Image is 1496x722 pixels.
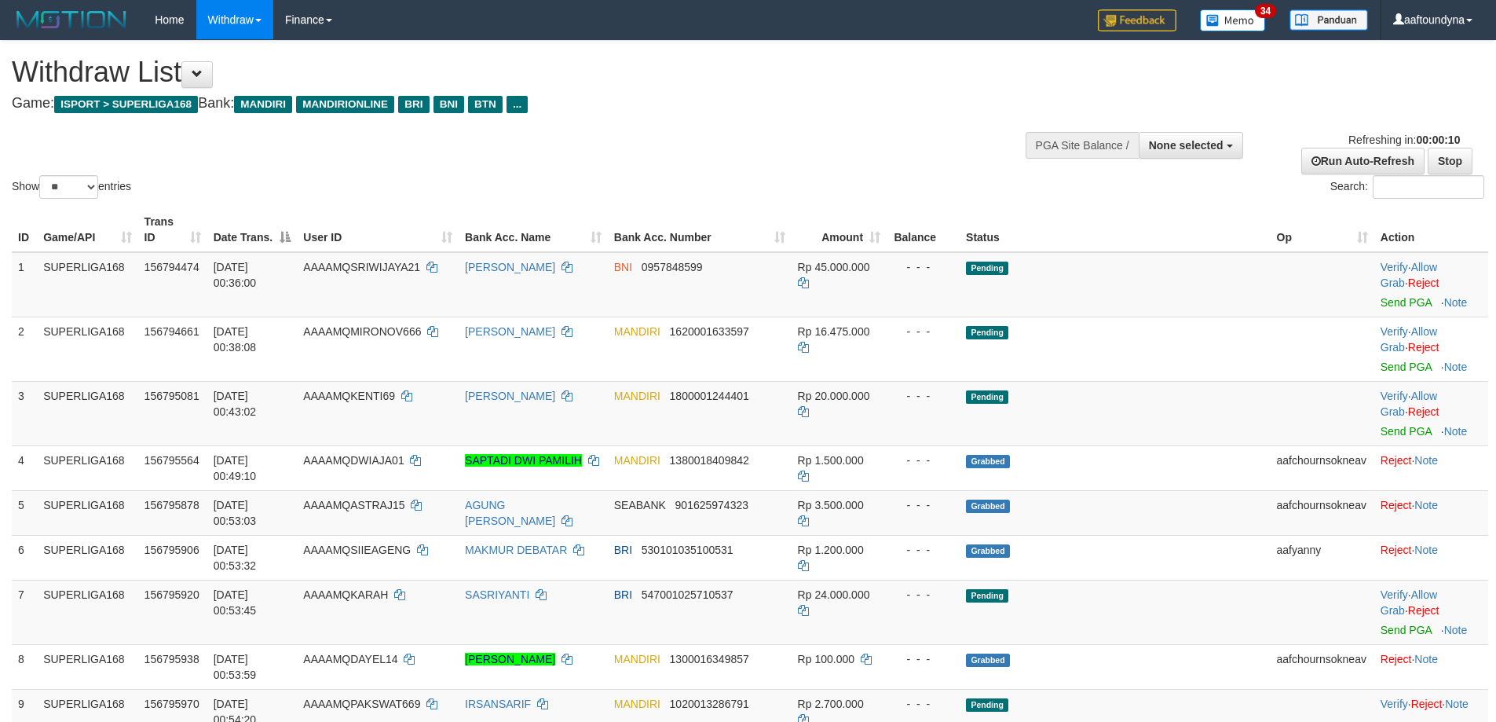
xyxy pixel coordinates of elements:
[37,207,137,252] th: Game/API: activate to sort column ascending
[1444,624,1468,636] a: Note
[1374,445,1488,490] td: ·
[1381,390,1437,418] span: ·
[1255,4,1276,18] span: 34
[12,207,37,252] th: ID
[1200,9,1266,31] img: Button%20Memo.svg
[138,207,207,252] th: Trans ID: activate to sort column ascending
[798,325,870,338] span: Rp 16.475.000
[614,499,666,511] span: SEABANK
[1374,535,1488,580] td: ·
[1381,261,1437,289] a: Allow Grab
[1373,175,1484,199] input: Search:
[642,261,703,273] span: Copy 0957848599 to clipboard
[465,588,529,601] a: SASRIYANTI
[1444,296,1468,309] a: Note
[12,644,37,689] td: 8
[468,96,503,113] span: BTN
[37,644,137,689] td: SUPERLIGA168
[303,261,420,273] span: AAAAMQSRIWIJAYA21
[1381,588,1408,601] a: Verify
[12,445,37,490] td: 4
[1445,698,1469,710] a: Note
[1381,588,1437,617] span: ·
[303,454,404,467] span: AAAAMQDWIAJA01
[303,588,388,601] span: AAAAMQKARAH
[1408,604,1439,617] a: Reject
[1414,499,1438,511] a: Note
[1374,252,1488,317] td: · ·
[893,587,953,603] div: - - -
[303,544,411,556] span: AAAAMQSIIEAGENG
[303,499,404,511] span: AAAAMQASTRAJ15
[214,653,257,681] span: [DATE] 00:53:59
[12,175,131,199] label: Show entries
[207,207,298,252] th: Date Trans.: activate to sort column descending
[12,8,131,31] img: MOTION_logo.png
[798,698,864,710] span: Rp 2.700.000
[1416,134,1460,146] strong: 00:00:10
[1098,9,1176,31] img: Feedback.jpg
[893,324,953,339] div: - - -
[1411,698,1443,710] a: Reject
[1348,134,1460,146] span: Refreshing in:
[1408,277,1439,289] a: Reject
[1289,9,1368,31] img: panduan.png
[1271,490,1374,535] td: aafchournsokneav
[1374,644,1488,689] td: ·
[966,455,1010,468] span: Grabbed
[960,207,1270,252] th: Status
[1381,454,1412,467] a: Reject
[642,588,733,601] span: Copy 547001025710537 to clipboard
[614,454,660,467] span: MANDIRI
[1381,261,1437,289] span: ·
[1301,148,1425,174] a: Run Auto-Refresh
[675,499,748,511] span: Copy 901625974323 to clipboard
[12,317,37,381] td: 2
[465,698,531,710] a: IRSANSARIF
[670,653,749,665] span: Copy 1300016349857 to clipboard
[1381,325,1408,338] a: Verify
[144,544,199,556] span: 156795906
[798,588,870,601] span: Rp 24.000.000
[12,252,37,317] td: 1
[670,698,749,710] span: Copy 1020013286791 to clipboard
[614,325,660,338] span: MANDIRI
[670,454,749,467] span: Copy 1380018409842 to clipboard
[37,445,137,490] td: SUPERLIGA168
[12,381,37,445] td: 3
[1139,132,1243,159] button: None selected
[214,588,257,617] span: [DATE] 00:53:45
[214,454,257,482] span: [DATE] 00:49:10
[433,96,464,113] span: BNI
[144,653,199,665] span: 156795938
[144,325,199,338] span: 156794661
[614,698,660,710] span: MANDIRI
[1374,580,1488,644] td: · ·
[1381,653,1412,665] a: Reject
[966,589,1008,603] span: Pending
[1381,361,1432,373] a: Send PGA
[144,454,199,467] span: 156795564
[1374,317,1488,381] td: · ·
[887,207,960,252] th: Balance
[1414,454,1438,467] a: Note
[966,654,1010,667] span: Grabbed
[12,580,37,644] td: 7
[465,499,555,527] a: AGUNG [PERSON_NAME]
[144,698,199,710] span: 156795970
[465,261,555,273] a: [PERSON_NAME]
[893,453,953,468] div: - - -
[465,390,555,402] a: [PERSON_NAME]
[296,96,394,113] span: MANDIRIONLINE
[465,454,582,467] a: SAPTADI DWI PAMILIH
[1271,445,1374,490] td: aafchournsokneav
[144,261,199,273] span: 156794474
[642,544,733,556] span: Copy 530101035100531 to clipboard
[1374,490,1488,535] td: ·
[144,588,199,601] span: 156795920
[1271,535,1374,580] td: aafyanny
[614,653,660,665] span: MANDIRI
[1428,148,1472,174] a: Stop
[893,696,953,712] div: - - -
[12,490,37,535] td: 5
